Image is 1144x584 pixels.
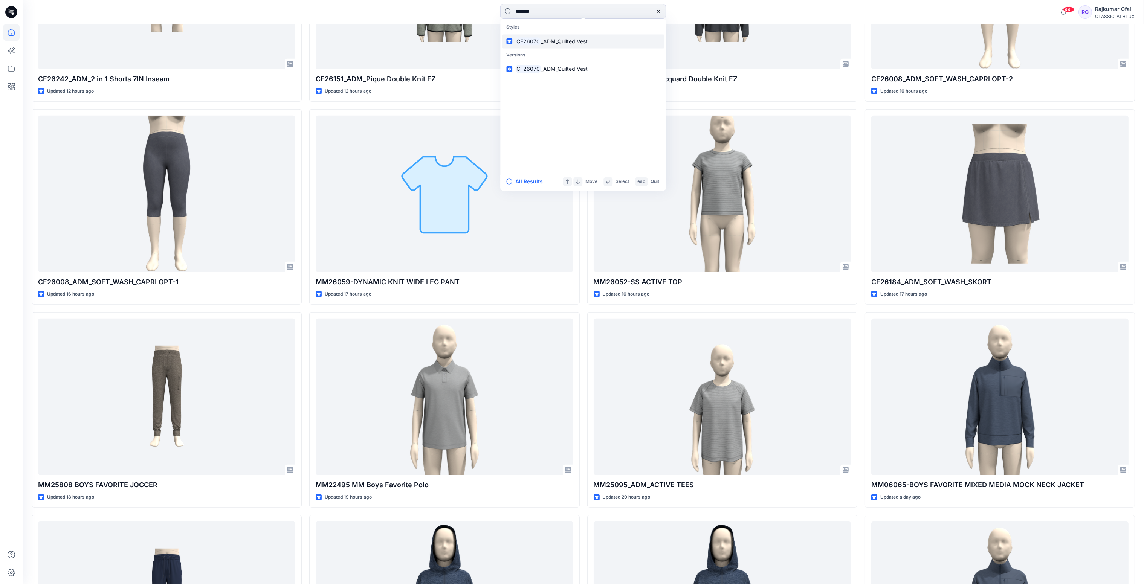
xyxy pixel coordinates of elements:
p: CF26008_ADM_SOFT_WASH_CAPRI OPT-1 [38,277,295,287]
p: Updated 12 hours ago [325,87,371,95]
button: All Results [506,177,548,186]
div: RC [1078,5,1092,19]
p: esc [637,178,645,186]
a: CF26070_ADM_Quilted Vest [502,62,664,76]
p: MM25808 BOYS FAVORITE JOGGER [38,480,295,490]
a: MM06065-BOYS FAVORITE MIXED MEDIA MOCK NECK JACKET [871,319,1129,476]
span: _ADM_Quilted Vest [541,66,588,72]
p: Updated 20 hours ago [603,493,651,501]
a: MM25808 BOYS FAVORITE JOGGER [38,319,295,476]
a: MM22495 MM Boys Favorite Polo [316,319,573,476]
p: Updated 19 hours ago [325,493,372,501]
p: MM25095_ADM_ACTIVE TEES [594,480,851,490]
a: CF26184_ADM_SOFT_WASH_SKORT [871,116,1129,273]
p: CF26151_ADM_Pique Double Knit FZ [316,74,573,84]
div: Rajkumar Cfai [1095,5,1135,14]
p: MM22495 MM Boys Favorite Polo [316,480,573,490]
p: MM06065-BOYS FAVORITE MIXED MEDIA MOCK NECK JACKET [871,480,1129,490]
a: MM26052-SS ACTIVE TOP [594,116,851,273]
p: Updated 16 hours ago [880,87,927,95]
p: CF26184_ADM_SOFT_WASH_SKORT [871,277,1129,287]
p: CF26242_ADM_2 in 1 Shorts 7IN Inseam [38,74,295,84]
span: _ADM_Quilted Vest [541,38,588,44]
mark: CF26070 [515,37,541,46]
div: CLASSIC_ATHLUX [1095,14,1135,19]
p: Move [585,178,597,186]
p: Updated 17 hours ago [880,290,927,298]
p: CF26141_ADM_AW Jacquard Double Knit FZ [594,74,851,84]
p: Updated 12 hours ago [47,87,94,95]
p: Updated 16 hours ago [47,290,94,298]
p: Updated 18 hours ago [47,493,94,501]
p: Select [616,178,629,186]
p: Updated 16 hours ago [603,290,650,298]
p: CF26008_ADM_SOFT_WASH_CAPRI OPT-2 [871,74,1129,84]
a: CF26070_ADM_Quilted Vest [502,34,664,48]
p: Versions [502,48,664,62]
p: Quit [651,178,659,186]
a: MM26059-DYNAMIC KNIT WIDE LEG PANT [316,116,573,273]
span: 99+ [1063,6,1074,12]
p: Updated a day ago [880,493,921,501]
mark: CF26070 [515,65,541,73]
p: MM26059-DYNAMIC KNIT WIDE LEG PANT [316,277,573,287]
a: CF26008_ADM_SOFT_WASH_CAPRI OPT-1 [38,116,295,273]
p: Updated 17 hours ago [325,290,371,298]
a: MM25095_ADM_ACTIVE TEES [594,319,851,476]
p: Styles [502,20,664,34]
p: MM26052-SS ACTIVE TOP [594,277,851,287]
